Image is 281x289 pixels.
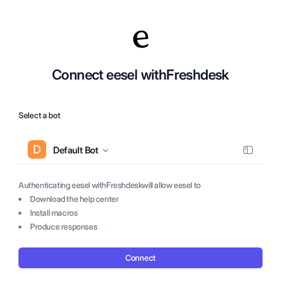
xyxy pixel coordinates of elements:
li: Download the help center [18,192,263,206]
button: DDefault Bot [18,136,263,164]
li: Produce responses [18,220,263,234]
button: Connect [18,247,263,268]
label: Select a bot [18,108,263,122]
span: Default Bot [53,142,99,158]
img: Your Company [129,28,152,51]
h2: Connect eesel with Freshdesk [18,65,263,85]
li: Install macros [18,206,263,220]
span: D [28,140,46,159]
p: Authenticating eesel with Freshdesk will allow eesel to [18,178,263,192]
